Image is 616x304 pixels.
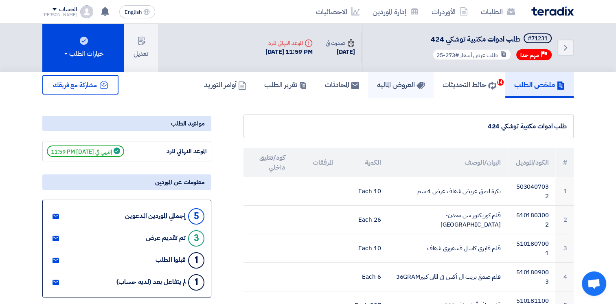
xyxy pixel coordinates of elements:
[555,234,574,263] td: 3
[340,234,388,263] td: 10 Each
[436,51,459,59] span: #273-25
[195,72,255,98] a: أوامر التوريد
[514,80,565,89] h5: ملخص الطلب
[316,72,368,98] a: المحادثات
[555,206,574,234] td: 2
[443,80,496,89] h5: حائط التحديثات
[188,252,204,269] div: 1
[505,72,574,98] a: ملخص الطلب
[326,39,355,47] div: صدرت في
[264,80,307,89] h5: تقرير الطلب
[425,2,474,21] a: الأوردرات
[474,2,522,21] a: الطلبات
[340,206,388,234] td: 26 Each
[555,148,574,177] th: #
[42,116,211,131] div: مواعيد الطلب
[507,177,555,206] td: 5030407032
[250,121,567,131] div: طلب ادوات مكتبية توشكي 424
[340,148,388,177] th: الكمية
[387,148,507,177] th: البيان/الوصف
[434,72,505,98] a: حائط التحديثات14
[146,234,186,242] div: تم تقديم عرض
[387,234,507,263] td: قلم فابرى كاسل فسفورى شفاف
[377,80,425,89] h5: العروض الماليه
[146,147,207,156] div: الموعد النهائي للرد
[507,148,555,177] th: الكود/الموديل
[53,80,97,90] span: مشاركة مع فريقك
[265,47,313,57] div: [DATE] 11:59 PM
[582,271,606,296] a: Open chat
[125,9,142,15] span: English
[340,263,388,291] td: 6 Each
[507,263,555,291] td: 5101809003
[368,72,434,98] a: العروض الماليه
[555,177,574,206] td: 1
[309,2,366,21] a: الاحصائيات
[255,72,316,98] a: تقرير الطلب
[47,145,124,157] span: إنتهي في [DATE] 11:59 PM
[387,177,507,206] td: بكرة لصق عريض شفاف عرض 4 سم
[387,206,507,234] td: قلم كوريكتور سن معدن-[GEOGRAPHIC_DATA]
[243,148,292,177] th: كود/تعليق داخلي
[63,49,103,59] div: خيارات الطلب
[325,80,359,89] h5: المحادثات
[497,79,504,86] span: 14
[265,39,313,47] div: الموعد النهائي للرد
[116,278,186,286] div: لم يتفاعل بعد (لديه حساب)
[80,5,93,18] img: profile_test.png
[188,208,204,225] div: 5
[431,33,553,45] h5: طلب ادوات مكتبية توشكي 424
[507,234,555,263] td: 5101807001
[188,230,204,247] div: 3
[555,263,574,291] td: 4
[125,212,186,220] div: إجمالي الموردين المدعوين
[531,7,574,16] img: Teradix logo
[528,36,548,42] div: #71231
[42,24,124,72] button: خيارات الطلب
[292,148,340,177] th: المرفقات
[204,80,246,89] h5: أوامر التوريد
[59,6,77,13] div: الحساب
[156,256,186,264] div: قبلوا الطلب
[520,51,539,59] span: مهم جدا
[42,13,77,17] div: [PERSON_NAME]
[507,206,555,234] td: 5101803002
[340,177,388,206] td: 10 Each
[188,274,204,291] div: 1
[387,263,507,291] td: قلم صمغ بريت ال أكس فى المانى كبير36GRAM
[42,174,211,190] div: معلومات عن الموردين
[460,51,498,59] span: طلب عرض أسعار
[431,33,520,44] span: طلب ادوات مكتبية توشكي 424
[119,5,155,18] button: English
[326,47,355,57] div: [DATE]
[366,2,425,21] a: إدارة الموردين
[124,24,158,72] button: تعديل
